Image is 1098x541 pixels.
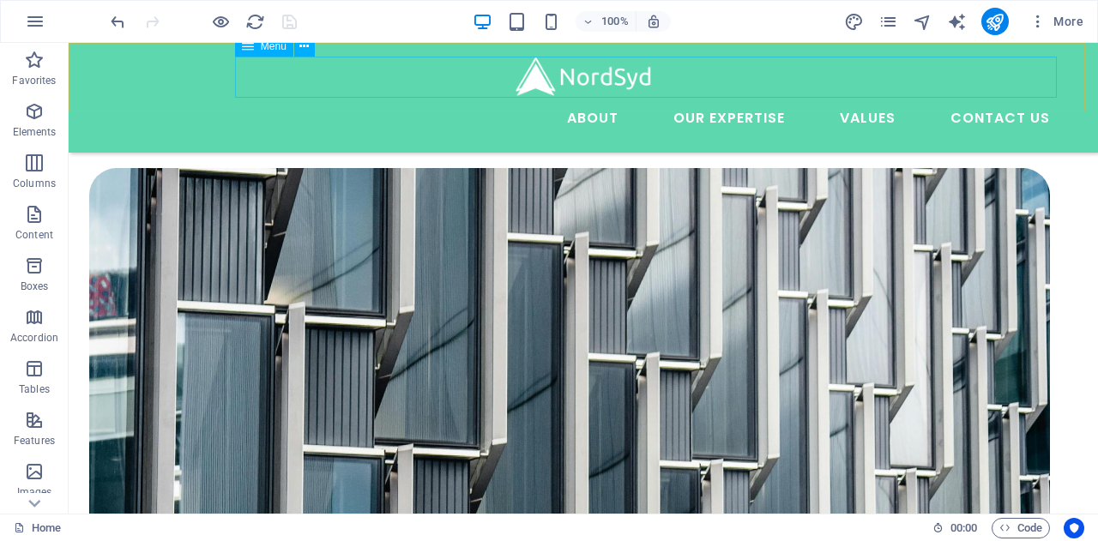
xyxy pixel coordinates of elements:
p: Accordion [10,331,58,345]
i: Undo: Website logo changed (Ctrl+Z) [108,12,128,32]
p: Images [17,485,52,499]
h6: Session time [932,518,978,538]
button: 100% [576,11,636,32]
span: Menu [261,41,287,51]
p: Columns [13,177,56,190]
p: Content [15,228,53,242]
button: text_generator [947,11,968,32]
button: undo [107,11,128,32]
p: Elements [13,125,57,139]
p: Features [14,434,55,448]
button: More [1023,8,1090,35]
p: Boxes [21,280,49,293]
i: Reload page [245,12,265,32]
button: design [844,11,865,32]
i: On resize automatically adjust zoom level to fit chosen device. [646,14,661,29]
h6: 100% [601,11,629,32]
button: pages [878,11,899,32]
p: Tables [19,382,50,396]
i: Navigator [913,12,932,32]
button: reload [244,11,265,32]
i: Design (Ctrl+Alt+Y) [844,12,864,32]
p: Favorites [12,74,56,87]
i: Pages (Ctrl+Alt+S) [878,12,898,32]
i: Publish [985,12,1004,32]
span: Code [999,518,1042,538]
button: publish [981,8,1009,35]
button: Usercentrics [1064,518,1084,538]
button: navigator [913,11,933,32]
a: Click to cancel selection. Double-click to open Pages [14,518,61,538]
span: : [962,521,965,534]
span: 00 00 [950,518,977,538]
button: Code [992,518,1050,538]
span: More [1029,13,1083,30]
i: AI Writer [947,12,967,32]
